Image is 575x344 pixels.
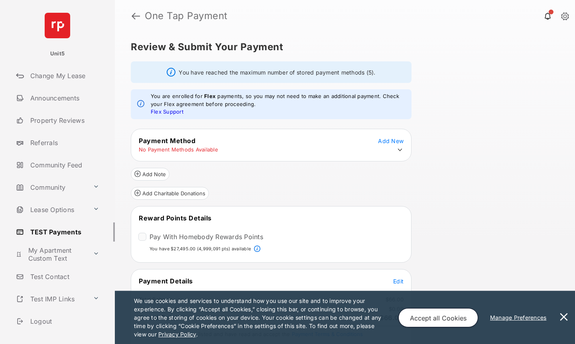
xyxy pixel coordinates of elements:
[13,155,115,175] a: Community Feed
[490,314,550,321] u: Manage Preferences
[13,245,90,264] a: My Apartment Custom Text
[151,92,405,116] em: You are enrolled for payments, so you may not need to make an additional payment. Check your Flex...
[139,277,193,285] span: Payment Details
[139,137,195,145] span: Payment Method
[13,222,115,242] a: TEST Payments
[145,11,228,21] strong: One Tap Payment
[13,178,90,197] a: Community
[134,297,382,338] p: We use cookies and services to understand how you use our site and to improve your experience. By...
[378,137,404,145] button: Add New
[393,277,404,285] button: Edit
[393,278,404,285] span: Edit
[13,289,90,309] a: Test IMP Links
[13,66,115,85] a: Change My Lease
[139,214,212,222] span: Reward Points Details
[13,200,90,219] a: Lease Options
[131,42,553,52] h5: Review & Submit Your Payment
[158,331,196,338] u: Privacy Policy
[398,308,478,327] button: Accept all Cookies
[45,13,70,38] img: svg+xml;base64,PHN2ZyB4bWxucz0iaHR0cDovL3d3dy53My5vcmcvMjAwMC9zdmciIHdpZHRoPSI2NCIgaGVpZ2h0PSI2NC...
[13,312,115,331] a: Logout
[150,233,263,241] label: Pay With Homebody Rewards Points
[378,138,404,144] span: Add New
[13,267,115,286] a: Test Contact
[150,246,251,252] p: You have $27,495.00 (4,999,091 pts) available
[13,133,115,152] a: Referrals
[131,187,209,200] button: Add Charitable Donations
[131,168,169,181] button: Add Note
[13,88,115,108] a: Announcements
[13,111,115,130] a: Property Reviews
[131,61,412,83] div: You have reached the maximum number of stored payment methods (5).
[50,50,65,58] p: Unit5
[204,93,216,99] strong: Flex
[138,146,219,153] td: No Payment Methods Available
[151,108,183,115] a: Flex Support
